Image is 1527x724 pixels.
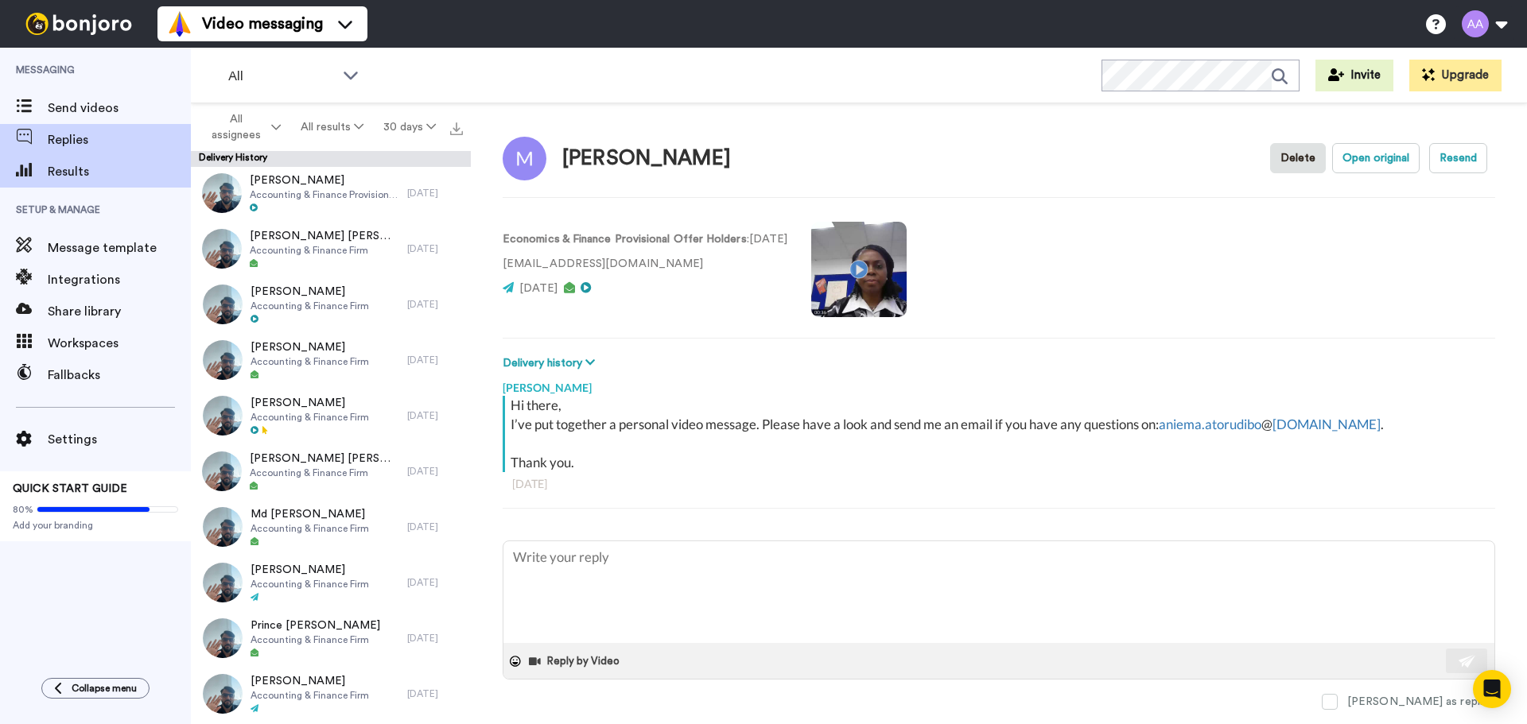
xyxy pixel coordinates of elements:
img: d6865295-d892-443c-bbe6-914aec8a913f-thumb.jpg [203,340,243,380]
a: [PERSON_NAME]Accounting & Finance Firm[DATE] [191,555,471,610]
img: d6865295-d892-443c-bbe6-914aec8a913f-thumb.jpg [203,563,243,602]
span: Add your branding [13,519,178,532]
img: export.svg [450,122,463,135]
div: [DATE] [407,576,463,589]
div: [PERSON_NAME] as replied [1347,694,1495,710]
button: Collapse menu [41,678,150,699]
img: d6865295-d892-443c-bbe6-914aec8a913f-thumb.jpg [203,674,243,714]
span: Accounting & Finance Firm [251,633,380,646]
span: Accounting & Finance Firm [251,578,369,590]
span: [PERSON_NAME] [250,172,399,188]
span: [PERSON_NAME] [251,562,369,578]
button: 30 days [373,113,445,141]
button: Delete [1270,143,1326,173]
span: [PERSON_NAME] [251,339,369,355]
span: Results [48,162,191,181]
div: Delivery History [191,151,471,167]
img: d6865295-d892-443c-bbe6-914aec8a913f-thumb.jpg [202,229,242,269]
a: [PERSON_NAME]Accounting & Finance Firm[DATE] [191,388,471,443]
a: [PERSON_NAME]Accounting & Finance Provisional Offer Holders[DATE] [191,165,471,221]
button: Reply by Video [527,649,624,673]
button: All results [291,113,374,141]
p: : [DATE] [503,231,787,248]
a: aniema.atorudibo [1159,416,1261,432]
span: Message template [48,238,191,257]
div: [DATE] [407,687,463,700]
img: vm-color.svg [167,11,192,37]
img: d6865295-d892-443c-bbe6-914aec8a913f-thumb.jpg [203,507,243,547]
button: Open original [1332,143,1420,173]
div: [DATE] [407,465,463,478]
button: Upgrade [1409,60,1502,91]
button: Resend [1429,143,1487,173]
p: [EMAIL_ADDRESS][DOMAIN_NAME] [503,256,787,273]
span: 80% [13,503,33,516]
span: Integrations [48,270,191,289]
img: e12c6963-15f7-4a6e-b53b-d1a9d9e040d7-thumb.jpg [202,173,242,213]
span: [DATE] [519,283,558,294]
button: Delivery history [503,354,600,372]
div: [PERSON_NAME] [562,147,731,170]
span: Accounting & Finance Provisional Offer Holders [250,188,399,201]
span: Workspaces [48,334,191,353]
span: Accounting & Finance Firm [251,411,369,424]
div: [DATE] [407,187,463,199]
a: [PERSON_NAME] [PERSON_NAME]Accounting & Finance Firm[DATE] [191,443,471,499]
img: bj-logo-header-white.svg [19,13,138,35]
span: Accounting & Finance Firm [251,522,369,535]
span: [PERSON_NAME] [251,395,369,411]
span: [PERSON_NAME] [251,673,369,689]
span: QUICK START GUIDE [13,483,127,494]
img: Image of Mayank Rohilla [503,137,546,180]
a: [PERSON_NAME]Accounting & Finance Firm[DATE] [191,666,471,722]
img: d6865295-d892-443c-bbe6-914aec8a913f-thumb.jpg [202,451,242,491]
button: All assignees [194,105,291,149]
span: [PERSON_NAME] [PERSON_NAME] [250,228,399,244]
a: Md [PERSON_NAME]Accounting & Finance Firm[DATE] [191,499,471,555]
span: Fallbacks [48,366,191,385]
a: [DOMAIN_NAME] [1272,416,1381,432]
span: Prince [PERSON_NAME] [251,618,380,633]
span: Accounting & Finance Firm [251,300,369,312]
div: Open Intercom Messenger [1473,670,1511,708]
img: d6865295-d892-443c-bbe6-914aec8a913f-thumb.jpg [203,396,243,436]
div: Hi there, I’ve put together a personal video message. Please have a look and send me an email if ... [511,396,1491,472]
span: Accounting & Finance Firm [251,689,369,702]
img: send-white.svg [1459,655,1476,668]
span: Accounting & Finance Firm [250,467,399,479]
div: [DATE] [407,521,463,533]
span: [PERSON_NAME] [PERSON_NAME] [250,451,399,467]
span: Settings [48,430,191,449]
div: [DATE] [407,632,463,645]
span: Md [PERSON_NAME] [251,506,369,522]
button: Export all results that match these filters now. [445,115,468,139]
a: [PERSON_NAME]Accounting & Finance Firm[DATE] [191,277,471,332]
span: Send videos [48,99,191,118]
div: [DATE] [407,354,463,366]
span: Share library [48,302,191,321]
div: [DATE] [407,242,463,255]
img: d6865295-d892-443c-bbe6-914aec8a913f-thumb.jpg [203,285,243,324]
div: [PERSON_NAME] [503,372,1495,396]
div: [DATE] [407,409,463,422]
div: [DATE] [512,476,1486,492]
span: Accounting & Finance Firm [251,355,369,368]
span: [PERSON_NAME] [251,284,369,300]
span: Collapse menu [72,682,137,695]
div: [DATE] [407,298,463,311]
strong: Economics & Finance Provisional Offer Holders [503,234,747,245]
a: [PERSON_NAME]Accounting & Finance Firm[DATE] [191,332,471,388]
span: All [228,67,335,86]
a: Prince [PERSON_NAME]Accounting & Finance Firm[DATE] [191,610,471,666]
span: Replies [48,130,191,149]
span: Video messaging [202,13,323,35]
img: d6865295-d892-443c-bbe6-914aec8a913f-thumb.jpg [203,618,243,658]
a: [PERSON_NAME] [PERSON_NAME]Accounting & Finance Firm[DATE] [191,221,471,277]
span: All assignees [204,111,268,143]
span: Accounting & Finance Firm [250,244,399,257]
button: Invite [1315,60,1393,91]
